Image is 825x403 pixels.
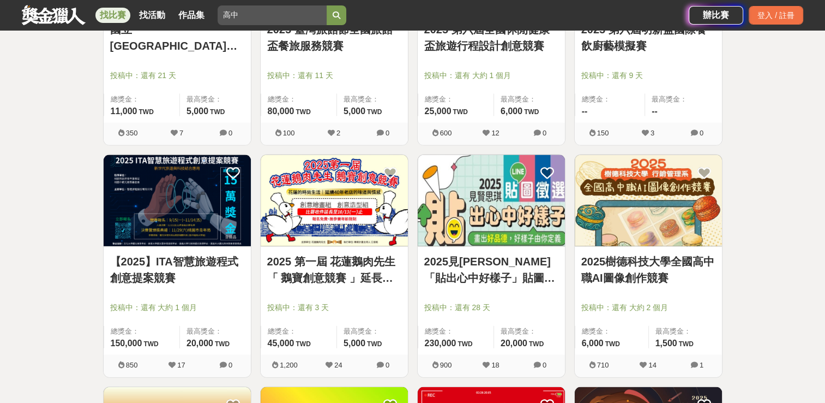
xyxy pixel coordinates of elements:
span: 總獎金： [425,94,487,105]
span: -- [652,106,658,116]
a: 作品集 [174,8,209,23]
span: 總獎金： [425,326,487,337]
span: TWD [524,108,539,116]
span: 80,000 [268,106,294,116]
span: 總獎金： [111,326,173,337]
span: 14 [648,361,656,369]
span: 投稿中：還有 大約 1 個月 [110,302,244,313]
a: 2025見[PERSON_NAME]「貼出心中好樣子」貼圖徵選 [424,253,558,286]
span: 150,000 [111,339,142,348]
span: 710 [597,361,609,369]
span: TWD [210,108,225,116]
span: TWD [296,340,310,348]
span: TWD [679,340,694,348]
span: 總獎金： [582,94,639,105]
div: 登入 / 註冊 [749,6,803,25]
span: 900 [440,361,452,369]
span: 17 [177,361,185,369]
span: 24 [334,361,342,369]
img: Cover Image [418,155,565,246]
a: 2025 第六屆全國休閒健康盃旅遊行程設計創意競賽 [424,21,558,54]
span: 25,000 [425,106,451,116]
span: TWD [296,108,310,116]
span: 總獎金： [268,326,330,337]
span: 0 [386,129,389,137]
span: 總獎金： [582,326,642,337]
span: 350 [126,129,138,137]
span: 總獎金： [268,94,330,105]
span: 最高獎金： [186,326,244,337]
span: TWD [605,340,620,348]
span: 0 [386,361,389,369]
span: 最高獎金： [652,94,715,105]
span: 7 [179,129,183,137]
span: 100 [283,129,295,137]
span: TWD [367,108,382,116]
input: 2025土地銀行校園金融創意挑戰賽：從你出發 開啟智慧金融新頁 [218,5,327,25]
a: Cover Image [104,155,251,247]
span: 最高獎金： [501,326,558,337]
span: 總獎金： [111,94,173,105]
a: 找比賽 [95,8,130,23]
span: 6,000 [501,106,522,116]
span: TWD [529,340,544,348]
a: 2025樹德科技大學全國高中職AI圖像創作競賽 [581,253,715,286]
span: 最高獎金： [344,94,401,105]
span: 最高獎金： [501,94,558,105]
span: 0 [543,361,546,369]
span: 6,000 [582,339,604,348]
a: 2025 第六屆明新盃國際餐飲廚藝模擬賽 [581,21,715,54]
span: 150 [597,129,609,137]
span: 投稿中：還有 大約 1 個月 [424,70,558,81]
span: 5,000 [186,106,208,116]
a: Cover Image [418,155,565,247]
a: 【2025】ITA智慧旅遊程式創意提案競賽 [110,253,244,286]
span: 2 [336,129,340,137]
span: 45,000 [268,339,294,348]
img: Cover Image [104,155,251,246]
span: 投稿中：還有 9 天 [581,70,715,81]
span: 1 [700,361,703,369]
span: 0 [228,129,232,137]
a: 國立[GEOGRAPHIC_DATA]資訊學院 2025全國高中職專題競賽 [110,21,244,54]
a: 2025 第一屆 花蓮鵝肉先生「 鵝寶創意競賽 」延長收件至10/13止 [267,253,401,286]
span: 投稿中：還有 大約 2 個月 [581,302,715,313]
span: 1,500 [655,339,677,348]
span: TWD [143,340,158,348]
span: 3 [651,129,654,137]
span: -- [582,106,588,116]
span: 最高獎金： [344,326,401,337]
span: 最高獎金： [186,94,244,105]
span: TWD [453,108,467,116]
span: 11,000 [111,106,137,116]
span: TWD [457,340,472,348]
a: 2025 臺灣旅館節全國旅館盃餐旅服務競賽 [267,21,401,54]
span: 0 [543,129,546,137]
span: 12 [491,129,499,137]
span: 20,000 [501,339,527,348]
img: Cover Image [261,155,408,246]
span: TWD [215,340,230,348]
span: TWD [367,340,382,348]
a: 找活動 [135,8,170,23]
span: 20,000 [186,339,213,348]
span: 5,000 [344,339,365,348]
span: 投稿中：還有 28 天 [424,302,558,313]
a: Cover Image [575,155,722,247]
span: 600 [440,129,452,137]
a: 辦比賽 [689,6,743,25]
a: Cover Image [261,155,408,247]
span: 5,000 [344,106,365,116]
span: 850 [126,361,138,369]
span: 投稿中：還有 21 天 [110,70,244,81]
span: 投稿中：還有 11 天 [267,70,401,81]
span: 0 [228,361,232,369]
span: 投稿中：還有 3 天 [267,302,401,313]
img: Cover Image [575,155,722,246]
span: 230,000 [425,339,456,348]
span: 最高獎金： [655,326,715,337]
span: 1,200 [280,361,298,369]
span: 0 [700,129,703,137]
span: TWD [138,108,153,116]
